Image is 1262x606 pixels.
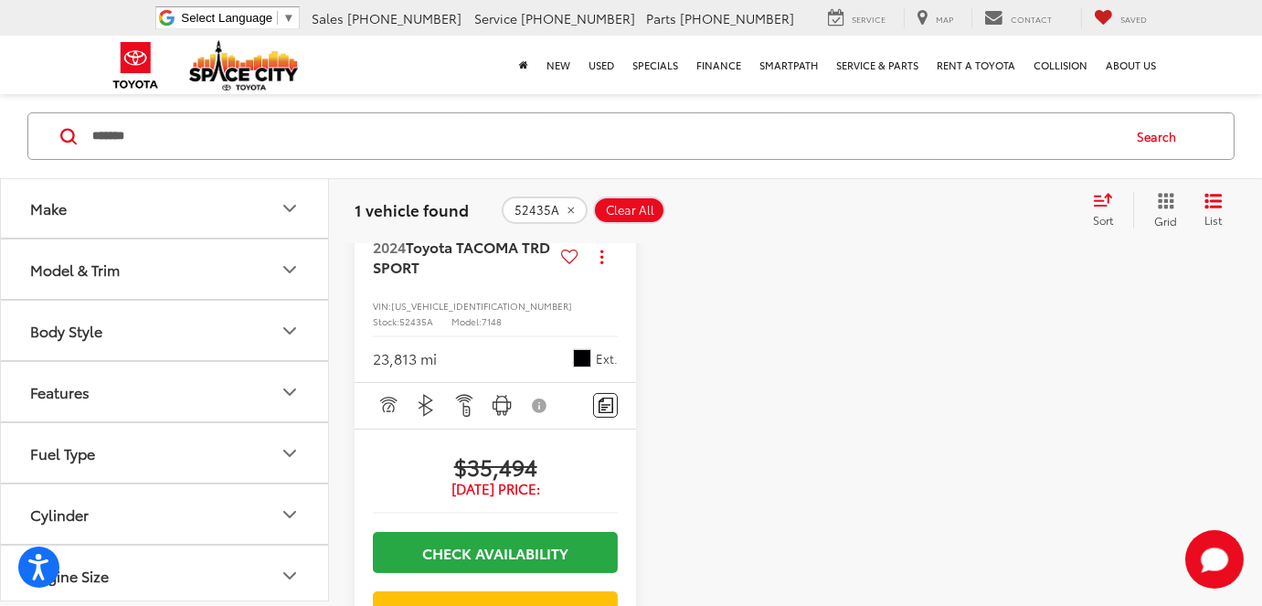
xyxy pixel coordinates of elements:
a: Contact [971,8,1066,28]
a: Specials [624,36,688,94]
span: VIN: [373,299,391,313]
a: 2024Toyota TACOMA TRD SPORT [373,237,554,278]
span: Clear All [606,203,654,218]
a: New [538,36,580,94]
svg: Start Chat [1185,530,1244,589]
a: Home [511,36,538,94]
img: Toyota [101,36,170,95]
span: Ext. [596,350,618,367]
span: Toyota TACOMA TRD SPORT [373,236,550,277]
a: Collision [1025,36,1098,94]
div: Fuel Type [30,445,95,462]
span: Select Language [181,11,272,25]
div: Features [279,381,301,403]
span: 1 vehicle found [355,198,469,220]
span: Grid [1154,213,1177,229]
span: Service [853,13,886,25]
span: [US_VEHICLE_IDENTIFICATION_NUMBER] [391,299,572,313]
span: Sort [1093,212,1113,228]
button: Grid View [1133,192,1191,229]
a: Service & Parts [828,36,928,94]
button: Engine SizeEngine Size [1,547,330,606]
button: Fuel TypeFuel Type [1,424,330,484]
div: Body Style [30,323,102,340]
input: Search by Make, Model, or Keyword [90,114,1119,158]
a: Rent a Toyota [928,36,1025,94]
span: [PHONE_NUMBER] [348,9,462,27]
div: Cylinder [30,506,89,524]
span: Black [573,349,591,367]
span: Service [475,9,518,27]
span: [PHONE_NUMBER] [522,9,636,27]
button: Actions [586,241,618,273]
span: 52435A [399,314,433,328]
a: Service [815,8,900,28]
span: ​ [277,11,278,25]
a: Used [580,36,624,94]
span: List [1204,212,1223,228]
button: Select sort value [1084,192,1133,229]
a: SmartPath [751,36,828,94]
span: [PHONE_NUMBER] [681,9,795,27]
button: Body StyleBody Style [1,302,330,361]
a: Select Language​ [181,11,294,25]
div: Make [279,197,301,219]
a: Check Availability [373,532,618,573]
button: CylinderCylinder [1,485,330,545]
span: Parts [647,9,677,27]
a: About Us [1098,36,1166,94]
span: Sales [313,9,345,27]
a: My Saved Vehicles [1081,8,1161,28]
button: View Disclaimer [525,387,556,425]
img: Space City Toyota [189,40,299,90]
div: Cylinder [279,504,301,526]
button: Model & TrimModel & Trim [1,240,330,300]
div: Model & Trim [279,259,301,281]
a: Finance [688,36,751,94]
img: Adaptive Cruise Control [376,394,399,417]
img: Bluetooth® [415,394,438,417]
span: 7148 [482,314,502,328]
span: 52435A [514,203,559,218]
button: List View [1191,192,1236,229]
span: Map [937,13,954,25]
img: Android Auto [491,394,514,417]
button: remove 52435A%20 [502,197,588,224]
div: Model & Trim [30,261,120,279]
span: Contact [1012,13,1053,25]
span: dropdown dots [600,250,603,264]
img: Remote Start [453,394,476,417]
img: Comments [599,398,613,413]
span: Saved [1121,13,1148,25]
button: Search [1119,113,1203,159]
span: $35,494 [373,452,618,480]
div: Body Style [279,320,301,342]
div: Engine Size [279,565,301,587]
span: Stock: [373,314,399,328]
span: [DATE] Price: [373,480,618,498]
div: Make [30,200,67,218]
div: Fuel Type [279,442,301,464]
button: Clear All [593,197,665,224]
span: ▼ [282,11,294,25]
button: Toggle Chat Window [1185,530,1244,589]
span: Model: [451,314,482,328]
div: 23,813 mi [373,348,437,369]
button: FeaturesFeatures [1,363,330,422]
button: MakeMake [1,179,330,239]
div: Features [30,384,90,401]
button: Comments [593,393,618,418]
span: 2024 [373,236,406,257]
div: Engine Size [30,568,109,585]
a: Map [904,8,968,28]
